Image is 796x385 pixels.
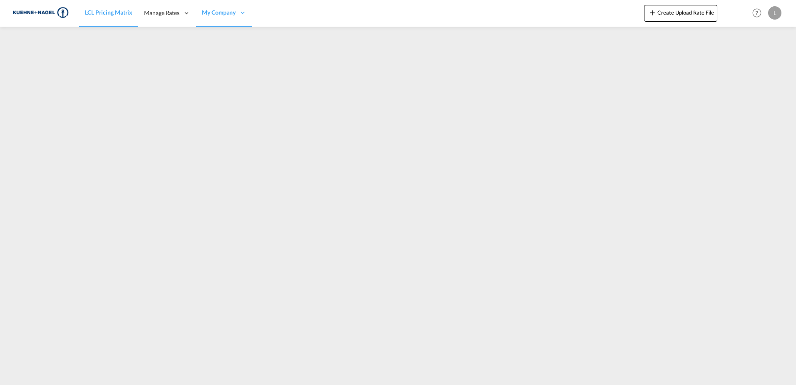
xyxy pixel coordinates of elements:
[12,4,69,22] img: 36441310f41511efafde313da40ec4a4.png
[647,7,657,17] md-icon: icon-plus 400-fg
[768,6,781,20] div: L
[202,8,236,17] span: My Company
[750,6,768,21] div: Help
[85,9,132,16] span: LCL Pricing Matrix
[144,9,179,17] span: Manage Rates
[750,6,764,20] span: Help
[644,5,717,22] button: icon-plus 400-fgCreate Upload Rate File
